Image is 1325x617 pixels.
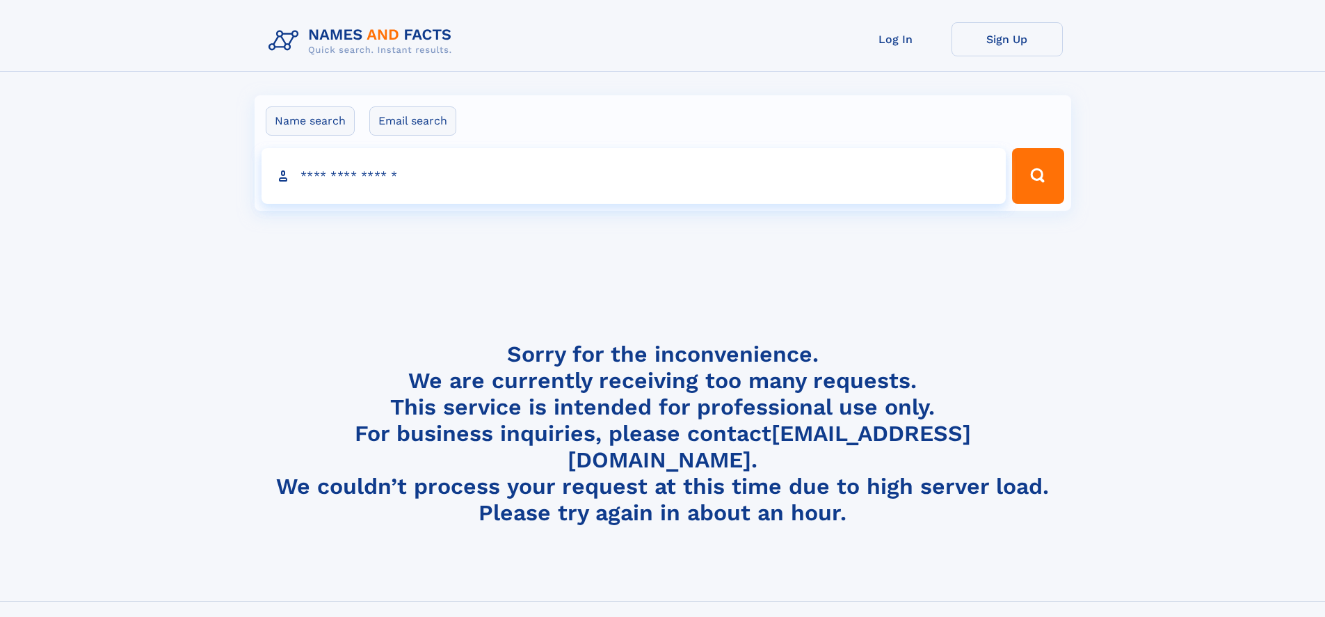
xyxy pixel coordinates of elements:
[263,22,463,60] img: Logo Names and Facts
[263,341,1063,527] h4: Sorry for the inconvenience. We are currently receiving too many requests. This service is intend...
[840,22,951,56] a: Log In
[568,420,971,473] a: [EMAIL_ADDRESS][DOMAIN_NAME]
[369,106,456,136] label: Email search
[1012,148,1063,204] button: Search Button
[266,106,355,136] label: Name search
[951,22,1063,56] a: Sign Up
[262,148,1006,204] input: search input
